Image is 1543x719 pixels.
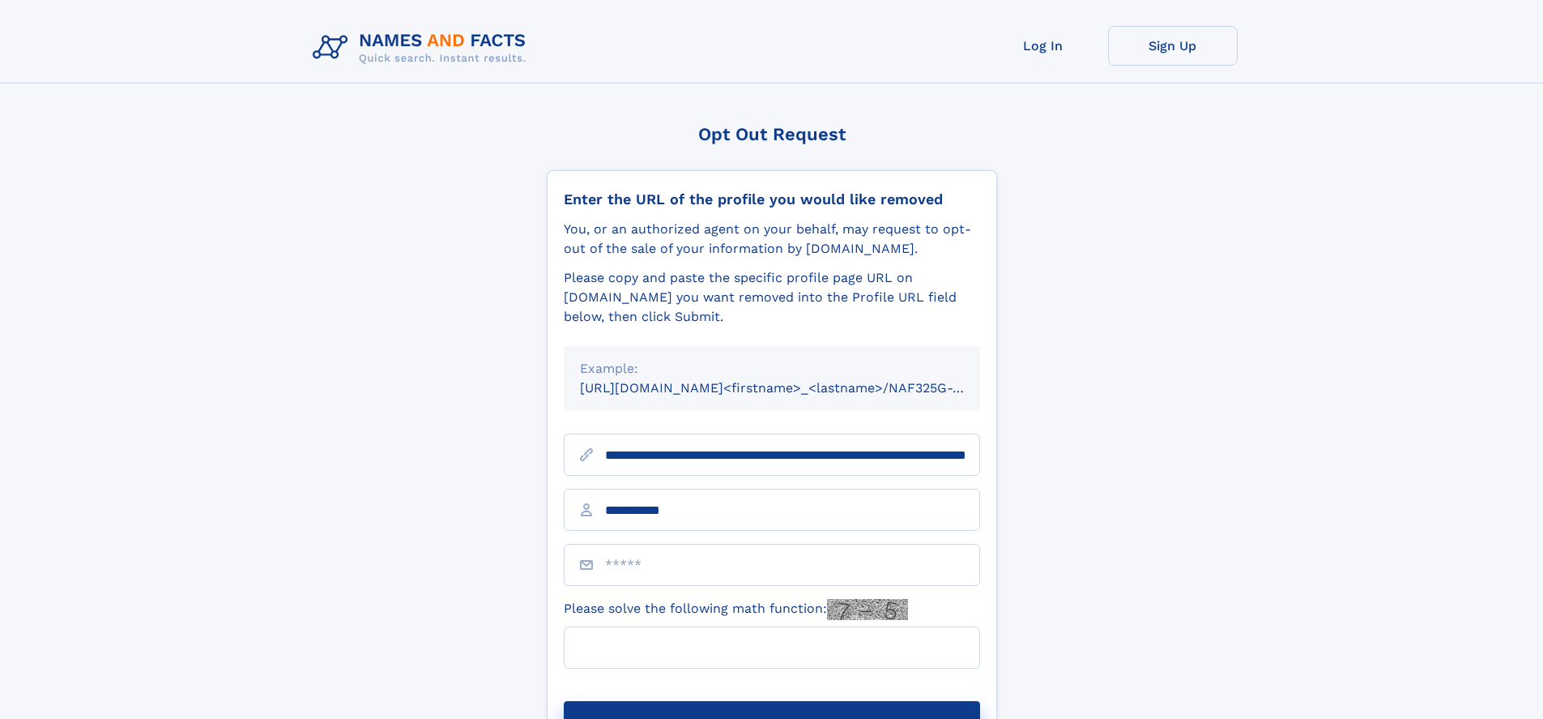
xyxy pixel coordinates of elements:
div: Please copy and paste the specific profile page URL on [DOMAIN_NAME] you want removed into the Pr... [564,268,980,327]
div: Example: [580,359,964,379]
a: Sign Up [1108,26,1238,66]
div: You, or an authorized agent on your behalf, may request to opt-out of the sale of your informatio... [564,220,980,259]
label: Please solve the following math function: [564,599,908,620]
img: Logo Names and Facts [306,26,539,70]
div: Opt Out Request [547,124,997,144]
small: [URL][DOMAIN_NAME]<firstname>_<lastname>/NAF325G-xxxxxxxx [580,380,1011,396]
div: Enter the URL of the profile you would like removed [564,190,980,208]
a: Log In [978,26,1108,66]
